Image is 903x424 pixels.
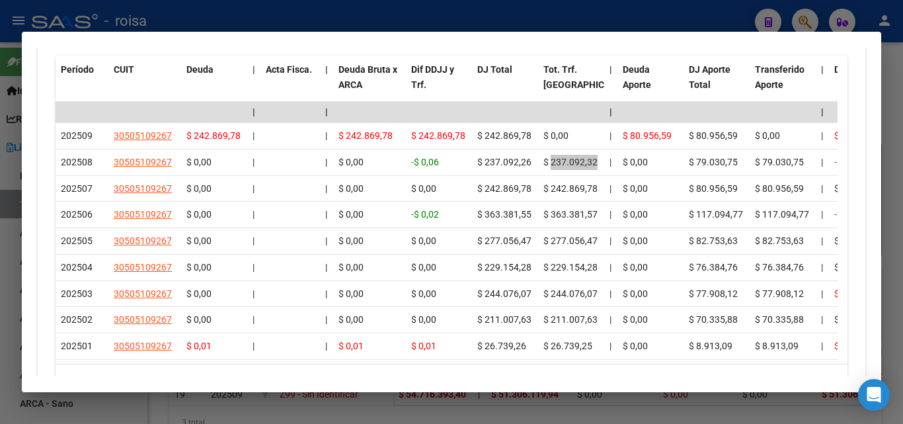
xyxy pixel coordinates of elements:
span: | [609,235,611,246]
span: $ 242.869,78 [411,130,465,141]
span: $ 76.384,76 [755,262,804,273]
span: 30505109267 [114,235,172,246]
span: | [253,262,255,273]
span: | [325,314,327,325]
span: | [609,288,611,299]
span: | [253,209,255,220]
span: $ 0,00 [623,235,648,246]
span: | [325,262,327,273]
span: $ 0,00 [623,262,648,273]
span: 202507 [61,183,93,194]
span: $ 0,00 [623,288,648,299]
span: 30505109267 [114,341,172,351]
span: | [325,106,328,117]
span: $ 0,00 [623,209,648,220]
span: $ 8.913,09 [689,341,732,351]
span: $ 77.908,12 [755,288,804,299]
span: | [325,183,327,194]
span: $ 80.956,59 [755,183,804,194]
datatable-header-cell: Deuda Aporte [617,56,684,114]
span: -$ 0,02 [411,209,439,220]
span: Deuda Contr. [834,64,888,75]
span: $ 0,00 [338,183,364,194]
span: $ 363.381,57 [543,209,598,220]
span: | [609,209,611,220]
span: $ 0,01 [834,288,859,299]
span: Acta Fisca. [266,64,312,75]
span: DJ Total [477,64,512,75]
span: 202505 [61,235,93,246]
span: | [609,314,611,325]
span: 30505109267 [114,262,172,273]
span: | [609,130,611,141]
span: | [609,262,611,273]
span: $ 0,00 [411,235,436,246]
span: | [821,235,823,246]
span: DJ Aporte Total [689,64,730,90]
span: | [253,183,255,194]
span: $ 0,00 [338,235,364,246]
span: $ 0,00 [623,341,648,351]
span: $ 0,00 [186,183,212,194]
span: $ 229.154,28 [477,262,531,273]
span: $ 0,00 [338,314,364,325]
span: | [325,209,327,220]
span: 30505109267 [114,183,172,194]
span: $ 0,01 [338,341,364,351]
span: | [253,235,255,246]
span: | [821,288,823,299]
datatable-header-cell: | [816,56,829,114]
datatable-header-cell: Dif DDJJ y Trf. [406,56,472,114]
span: | [325,157,327,167]
span: | [253,314,255,325]
span: $ 363.381,55 [477,209,531,220]
span: | [253,64,255,75]
span: $ 0,00 [411,288,436,299]
span: Transferido Aporte [755,64,805,90]
datatable-header-cell: Transferido Aporte [750,56,816,114]
span: $ 79.030,75 [755,157,804,167]
span: $ 26.739,26 [477,341,526,351]
span: 202501 [61,341,93,351]
span: $ 76.384,76 [689,262,738,273]
span: -$ 0,02 [834,209,862,220]
datatable-header-cell: | [247,56,260,114]
span: | [325,64,328,75]
span: $ 0,00 [834,235,859,246]
datatable-header-cell: CUIT [108,56,181,114]
span: $ 0,00 [186,235,212,246]
span: $ 242.869,78 [186,130,241,141]
span: $ 237.092,26 [477,157,531,167]
span: $ 0,00 [623,314,648,325]
span: Deuda Aporte [623,64,651,90]
span: | [821,314,823,325]
span: | [821,130,823,141]
span: Deuda [186,64,214,75]
span: $ 0,00 [338,288,364,299]
span: | [253,157,255,167]
span: $ 70.335,88 [755,314,804,325]
span: $ 0,00 [338,262,364,273]
span: $ 242.869,78 [477,183,531,194]
span: $ 26.739,25 [543,341,592,351]
div: Open Intercom Messenger [858,379,890,411]
span: $ 0,00 [338,209,364,220]
span: $ 70.335,88 [689,314,738,325]
span: | [821,157,823,167]
span: $ 80.956,59 [689,130,738,141]
datatable-header-cell: DJ Aporte Total [684,56,750,114]
span: $ 242.869,78 [477,130,531,141]
span: $ 0,00 [834,262,859,273]
span: | [821,262,823,273]
span: $ 79.030,75 [689,157,738,167]
span: 202508 [61,157,93,167]
span: | [609,157,611,167]
datatable-header-cell: Tot. Trf. Bruto [538,56,604,114]
datatable-header-cell: Período [56,56,108,114]
span: | [253,106,255,117]
span: | [821,64,824,75]
span: $ 242.869,78 [543,183,598,194]
span: $ 82.753,63 [689,235,738,246]
span: $ 0,01 [411,341,436,351]
span: | [609,106,612,117]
